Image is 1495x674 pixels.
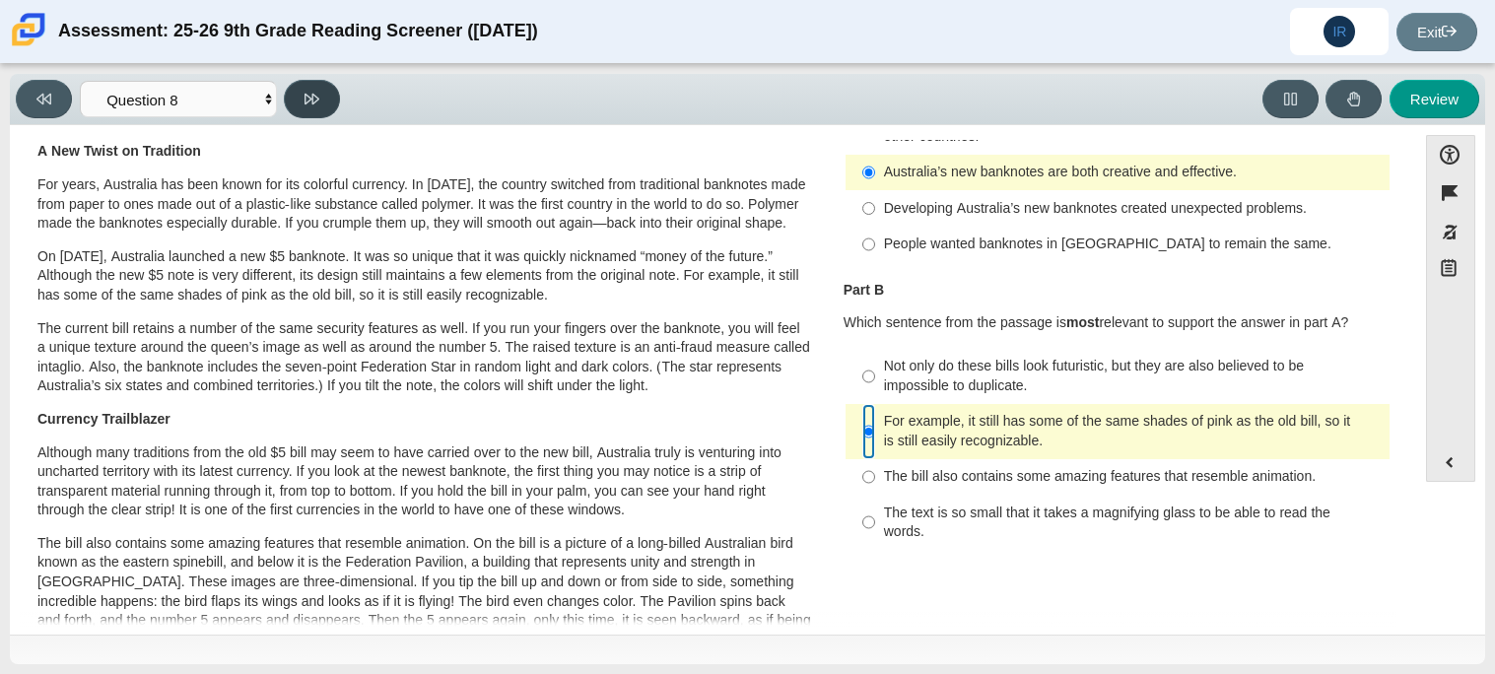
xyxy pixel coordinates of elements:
img: Carmen School of Science & Technology [8,9,49,50]
b: most [1066,313,1099,331]
div: Assessment: 25-26 9th Grade Reading Screener ([DATE]) [58,8,538,55]
b: Part B [844,281,884,299]
div: Not only do these bills look futuristic, but they are also believed to be impossible to duplicate. [884,357,1382,395]
button: Toggle response masking [1426,213,1475,251]
button: Expand menu. Displays the button labels. [1427,443,1474,481]
button: Flag item [1426,173,1475,212]
p: On [DATE], Australia launched a new $5 banknote. It was so unique that it was quickly nicknamed “... [37,247,811,305]
a: Exit [1396,13,1477,51]
p: Which sentence from the passage is relevant to support the answer in part A? [844,313,1392,333]
div: The bill also contains some amazing features that resemble animation. [884,467,1382,487]
a: Carmen School of Science & Technology [8,36,49,53]
p: The current bill retains a number of the same security features as well. If you run your fingers ... [37,319,811,396]
p: The bill also contains some amazing features that resemble animation. On the bill is a picture of... [37,534,811,650]
span: IR [1332,25,1346,38]
b: Currency Trailblazer [37,410,170,428]
p: Although many traditions from the old $5 bill may seem to have carried over to the new bill, Aust... [37,443,811,520]
button: Notepad [1426,251,1475,292]
p: For years, Australia has been known for its colorful currency. In [DATE], the country switched fr... [37,175,811,234]
div: People wanted banknotes in [GEOGRAPHIC_DATA] to remain the same. [884,235,1382,254]
button: Raise Your Hand [1325,80,1382,118]
div: Australia’s new banknotes are both creative and effective. [884,163,1382,182]
b: A New Twist on Tradition [37,142,201,160]
button: Open Accessibility Menu [1426,135,1475,173]
div: The text is so small that it takes a magnifying glass to be able to read the words. [884,504,1382,542]
div: Assessment items [20,135,1406,627]
button: Review [1390,80,1479,118]
div: For example, it still has some of the same shades of pink as the old bill, so it is still easily ... [884,412,1382,450]
div: Developing Australia’s new banknotes created unexpected problems. [884,199,1382,219]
